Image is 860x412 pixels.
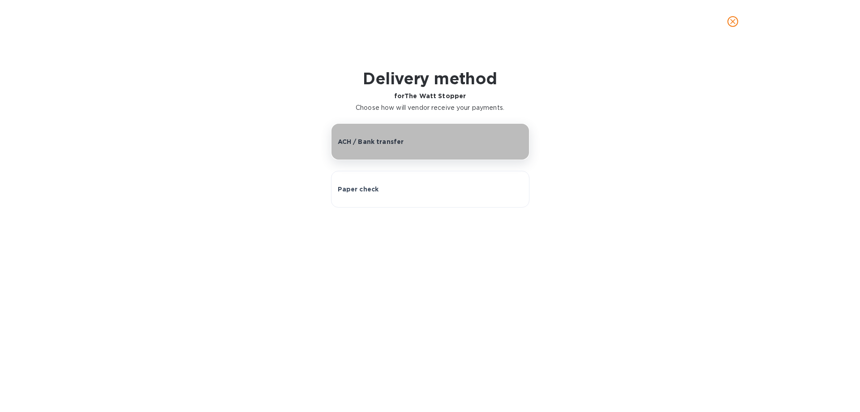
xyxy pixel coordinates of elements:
h1: Delivery method [356,69,504,88]
b: for The Watt Stopper [394,92,466,100]
p: Choose how will vendor receive your payments. [356,103,504,113]
p: ACH / Bank transfer [338,137,404,146]
p: Paper check [338,185,379,194]
button: ACH / Bank transfer [331,123,529,160]
button: close [722,11,744,32]
button: Paper check [331,171,529,208]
